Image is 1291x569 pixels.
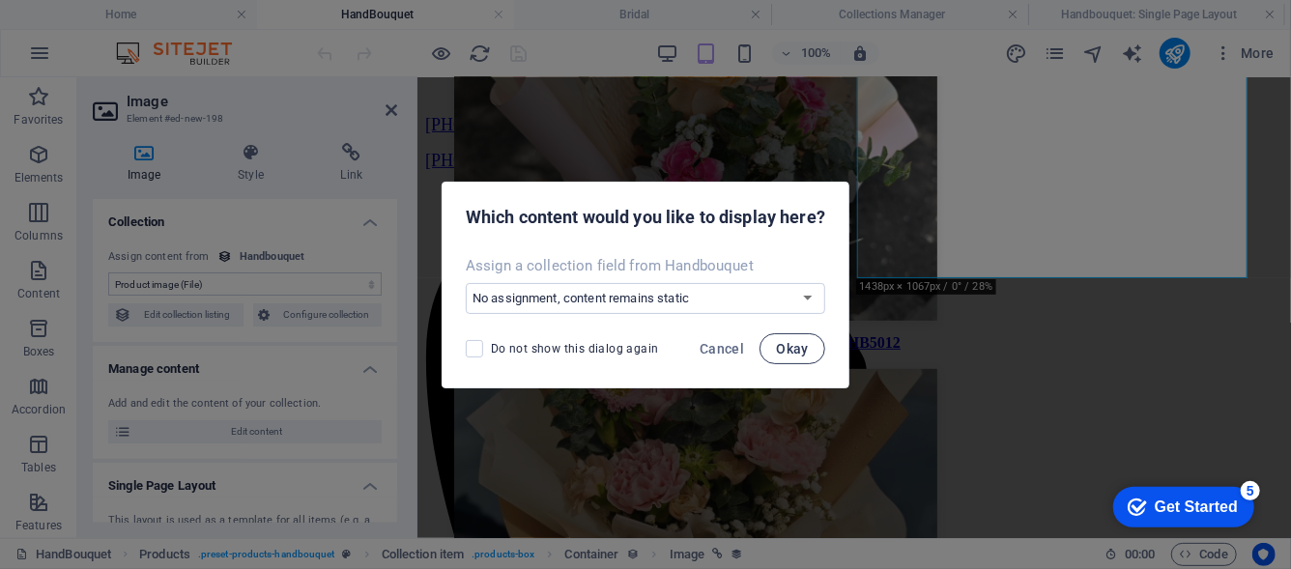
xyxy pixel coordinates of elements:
h2: Which content would you like to display here? [466,206,825,229]
span: Okay [776,341,809,356]
span: Do not show this dialog again [491,341,659,356]
button: Cancel [692,333,752,364]
div: Get Started 5 items remaining, 0% complete [17,10,158,50]
span: Cancel [700,341,744,356]
div: 5 [145,4,164,23]
button: Okay [760,333,825,364]
p: Assign a collection field from Handbouquet [466,256,754,275]
div: Get Started [59,21,142,39]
